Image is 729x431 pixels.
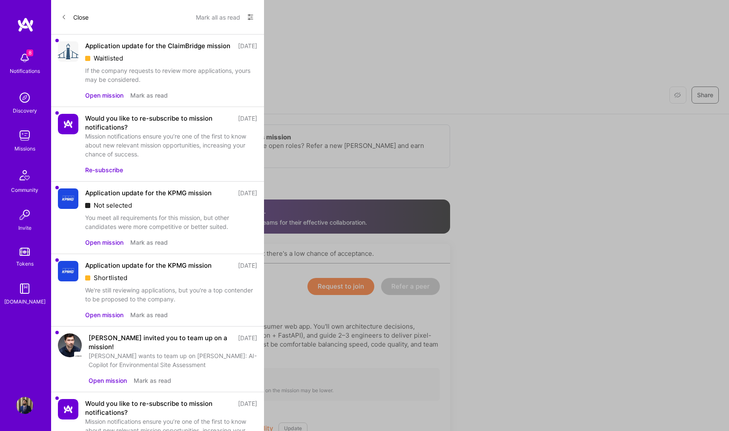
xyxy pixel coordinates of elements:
div: [PERSON_NAME] wants to team up on [PERSON_NAME]: AI-Copilot for Environmental Site Assessment [89,351,257,369]
img: Company Logo [58,41,78,62]
div: Shortlisted [85,273,257,282]
div: Not selected [85,201,257,210]
button: Open mission [85,238,123,247]
div: Community [11,185,38,194]
img: Community [14,165,35,185]
div: Application update for the KPMG mission [85,188,212,197]
div: Discovery [13,106,37,115]
img: Company Logo [58,188,78,209]
button: Re-subscribe [85,165,123,174]
div: Missions [14,144,35,153]
div: [DATE] [238,41,257,50]
button: Open mission [85,91,123,100]
div: [DATE] [238,333,257,351]
img: User Avatar [16,397,33,414]
div: [DATE] [238,188,257,197]
div: Invite [18,223,32,232]
button: Mark as read [130,310,168,319]
div: [DOMAIN_NAME] [4,297,46,306]
div: Tokens [16,259,34,268]
button: Mark as read [130,238,168,247]
div: [DATE] [238,114,257,132]
img: Company Logo [58,114,78,134]
div: [PERSON_NAME] invited you to team up on a mission! [89,333,233,351]
img: Company Logo [58,399,78,419]
img: discovery [16,89,33,106]
div: [DATE] [238,399,257,417]
img: teamwork [16,127,33,144]
button: Close [61,10,89,24]
img: Company logo [74,352,83,360]
div: Application update for the ClaimBridge mission [85,41,230,50]
img: tokens [20,248,30,256]
div: We're still reviewing applications, but you're a top contender to be proposed to the company. [85,286,257,304]
div: You meet all requirements for this mission, but other candidates were more competitive or better ... [85,213,257,231]
div: If the company requests to review more applications, yours may be considered. [85,66,257,84]
div: Would you like to re-subscribe to mission notifications? [85,114,233,132]
img: user avatar [58,333,82,357]
button: Mark as read [130,91,168,100]
img: guide book [16,280,33,297]
button: Mark as read [134,376,171,385]
button: Open mission [85,310,123,319]
div: Application update for the KPMG mission [85,261,212,270]
a: User Avatar [14,397,35,414]
div: [DATE] [238,261,257,270]
img: Company Logo [58,261,78,281]
div: Waitlisted [85,54,257,63]
button: Open mission [89,376,127,385]
img: Invite [16,206,33,223]
div: Mission notifications ensure you’re one of the first to know about new relevant mission opportuni... [85,132,257,159]
div: Would you like to re-subscribe to mission notifications? [85,399,233,417]
img: logo [17,17,34,32]
button: Mark all as read [196,10,240,24]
